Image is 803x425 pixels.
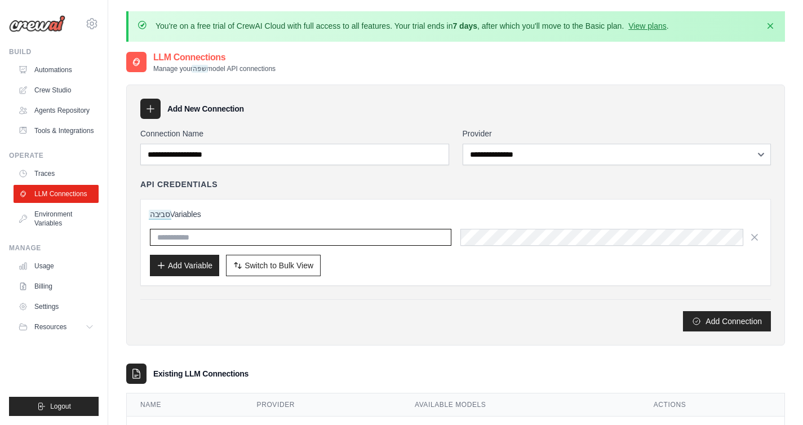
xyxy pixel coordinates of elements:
[153,51,276,64] h2: LLM Connections
[14,61,99,79] a: Automations
[243,393,401,417] th: Provider
[50,402,71,411] span: Logout
[153,368,249,379] h3: Existing LLM Connections
[640,393,784,417] th: Actions
[14,122,99,140] a: Tools & Integrations
[9,47,99,56] div: Build
[127,393,243,417] th: Name
[140,128,449,139] label: Connection Name
[9,15,65,32] img: Logo
[14,165,99,183] a: Traces
[34,322,66,331] span: Resources
[150,209,761,220] h3: Variables
[401,393,640,417] th: Available Models
[683,311,771,331] button: Add Connection
[150,255,219,276] button: Add Variable
[628,21,666,30] a: View plans
[452,21,477,30] strong: 7 days
[14,185,99,203] a: LLM Connections
[156,20,669,32] p: You're on a free trial of CrewAI Cloud with full access to all features. Your trial ends in , aft...
[9,244,99,253] div: Manage
[245,260,313,271] span: Switch to Bulk View
[14,277,99,295] a: Billing
[167,103,244,114] h3: Add New Connection
[14,205,99,232] a: Environment Variables
[463,128,771,139] label: Provider
[14,81,99,99] a: Crew Studio
[226,255,321,276] button: Switch to Bulk View
[14,318,99,336] button: Resources
[14,257,99,275] a: Usage
[9,397,99,416] button: Logout
[14,101,99,119] a: Agents Repository
[14,298,99,316] a: Settings
[153,64,276,73] p: Manage your model API connections
[9,151,99,160] div: Operate
[140,179,218,190] h4: API Credentials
